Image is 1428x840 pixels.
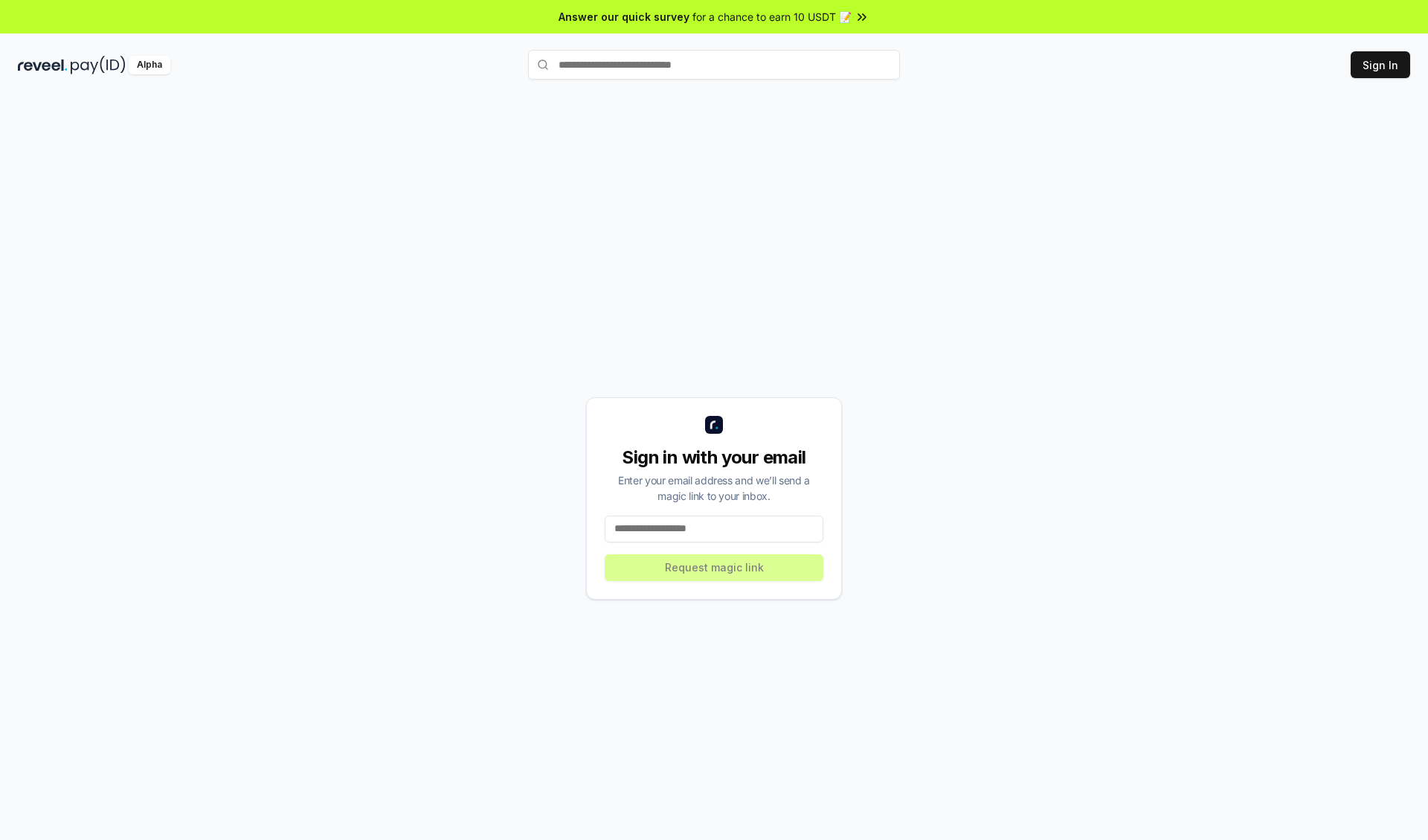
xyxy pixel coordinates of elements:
button: Sign In [1351,51,1410,78]
div: Alpha [129,56,170,74]
span: for a chance to earn 10 USDT 📝 [692,9,852,25]
div: Enter your email address and we’ll send a magic link to your inbox. [605,472,823,504]
span: Answer our quick survey [559,9,689,25]
img: reveel_dark [18,56,68,74]
img: pay_id [71,56,126,74]
img: logo_small [705,416,723,434]
div: Sign in with your email [605,446,823,469]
